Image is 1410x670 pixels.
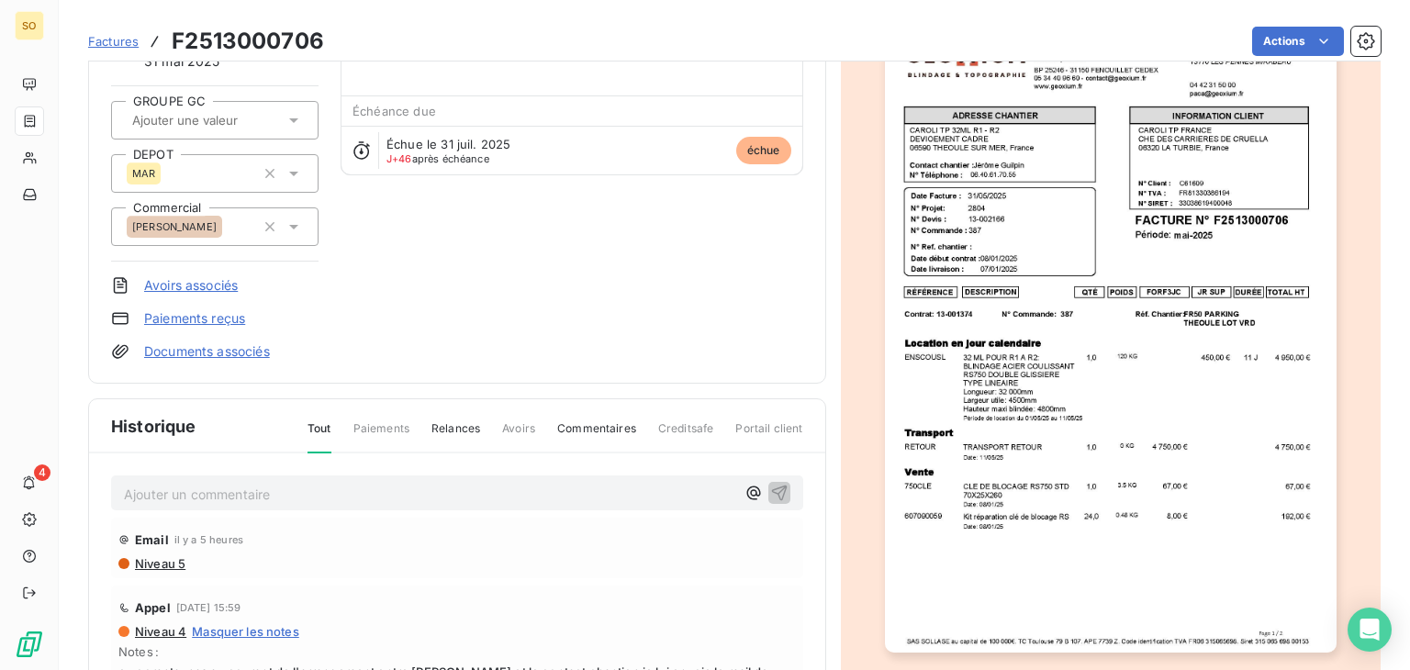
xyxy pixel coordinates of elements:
[1348,608,1392,652] div: Open Intercom Messenger
[885,14,1337,652] img: invoice_thumbnail
[431,420,480,452] span: Relances
[133,556,185,571] span: Niveau 5
[1252,27,1344,56] button: Actions
[557,420,636,452] span: Commentaires
[308,420,331,453] span: Tout
[144,276,238,295] a: Avoirs associés
[735,420,802,452] span: Portail client
[135,600,171,615] span: Appel
[386,153,489,164] span: après échéance
[174,534,243,545] span: il y a 5 heures
[172,25,324,58] h3: F2513000706
[15,630,44,659] img: Logo LeanPay
[88,34,139,49] span: Factures
[352,104,436,118] span: Échéance due
[132,168,155,179] span: MAR
[118,644,796,659] span: Notes :
[144,309,245,328] a: Paiements reçus
[144,342,270,361] a: Documents associés
[133,624,186,639] span: Niveau 4
[502,420,535,452] span: Avoirs
[353,420,409,452] span: Paiements
[130,112,315,128] input: Ajouter une valeur
[15,11,44,40] div: SO
[386,152,412,165] span: J+46
[736,137,791,164] span: échue
[111,414,196,439] span: Historique
[658,420,714,452] span: Creditsafe
[88,32,139,50] a: Factures
[176,602,241,613] span: [DATE] 15:59
[132,221,217,232] span: [PERSON_NAME]
[386,137,510,151] span: Échue le 31 juil. 2025
[34,464,50,481] span: 4
[192,624,299,639] span: Masquer les notes
[135,532,169,547] span: Email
